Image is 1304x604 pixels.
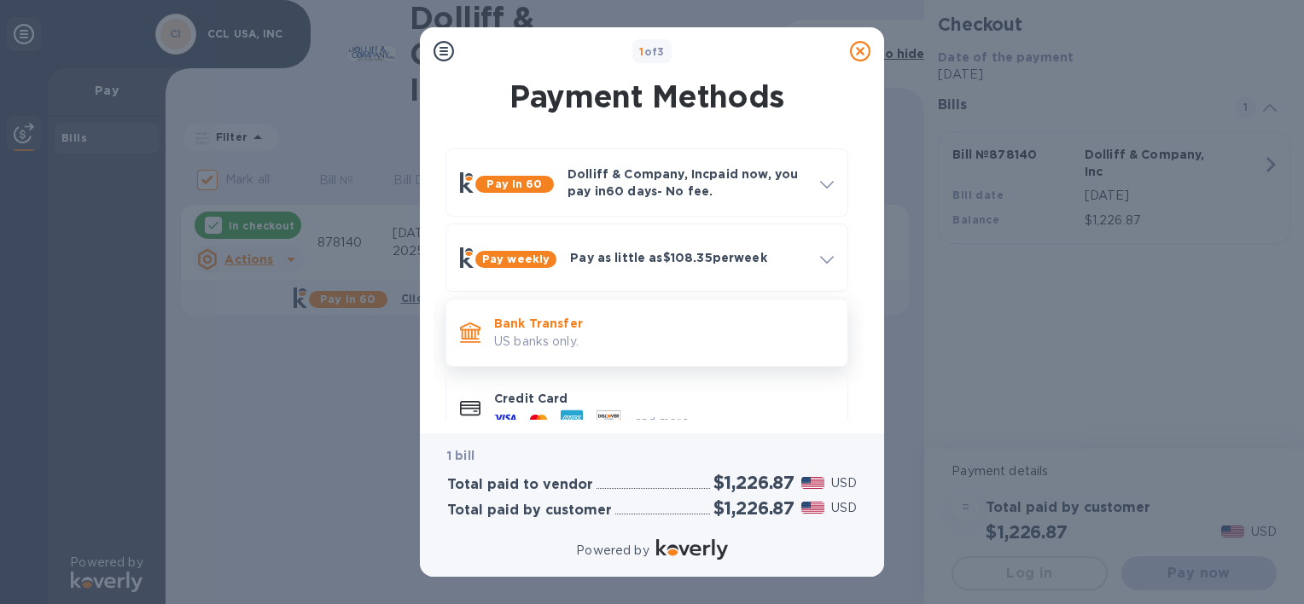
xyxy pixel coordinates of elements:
h3: Total paid to vendor [447,477,593,493]
p: Dolliff & Company, Inc paid now, you pay in 60 days - No fee. [568,166,806,200]
img: USD [801,502,824,514]
b: Pay weekly [482,253,550,265]
h2: $1,226.87 [713,472,795,493]
h2: $1,226.87 [713,497,795,519]
img: Logo [656,539,728,560]
b: Pay in 60 [486,177,542,190]
p: Credit Card [494,390,834,407]
b: 1 bill [447,449,474,462]
p: Bank Transfer [494,315,834,332]
p: Powered by [576,542,649,560]
h3: Total paid by customer [447,502,612,519]
p: US banks only. [494,333,834,351]
p: Pay as little as $108.35 per week [570,249,806,266]
span: and more... [635,414,697,427]
p: USD [831,474,857,492]
span: 1 [639,45,643,58]
img: USD [801,477,824,489]
p: USD [831,499,857,517]
b: of 3 [639,45,665,58]
h1: Payment Methods [442,78,852,114]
